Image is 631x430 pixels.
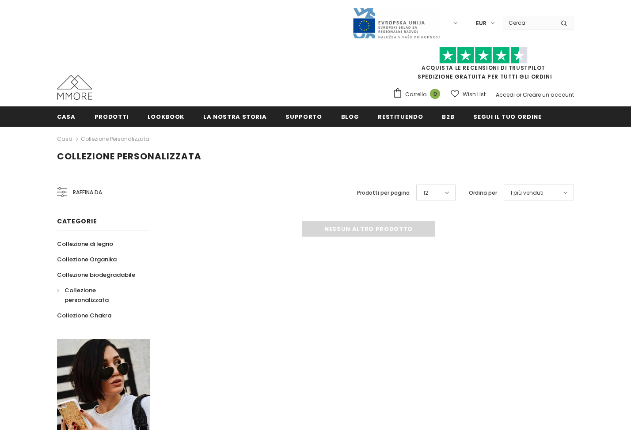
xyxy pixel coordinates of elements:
[378,113,423,121] span: Restituendo
[393,88,445,101] a: Carrello 0
[57,150,201,162] span: Collezione personalizzata
[203,113,266,121] span: La nostra storia
[357,189,410,197] label: Prodotti per pagina
[57,308,111,323] a: Collezione Chakra
[57,106,76,126] a: Casa
[285,106,322,126] a: supporto
[65,286,109,304] span: Collezione personalizzata
[378,106,423,126] a: Restituendo
[442,113,454,121] span: B2B
[57,311,111,320] span: Collezione Chakra
[422,64,545,72] a: Acquista le recensioni di TrustPilot
[57,236,113,252] a: Collezione di legno
[73,188,102,197] span: Raffina da
[516,91,521,98] span: or
[405,90,426,99] span: Carrello
[148,113,184,121] span: Lookbook
[476,19,487,28] span: EUR
[442,106,454,126] a: B2B
[203,106,266,126] a: La nostra storia
[352,7,441,39] img: Javni Razpis
[439,47,528,64] img: Fidati di Pilot Stars
[473,113,541,121] span: Segui il tuo ordine
[503,16,554,29] input: Search Site
[285,113,322,121] span: supporto
[57,113,76,121] span: Casa
[496,91,515,98] a: Accedi
[341,113,359,121] span: Blog
[469,189,497,197] label: Ordina per
[95,106,129,126] a: Prodotti
[423,189,428,197] span: 12
[57,240,113,248] span: Collezione di legno
[57,217,97,226] span: Categorie
[463,90,486,99] span: Wish List
[451,87,486,102] a: Wish List
[95,113,129,121] span: Prodotti
[430,89,440,99] span: 0
[393,51,574,80] span: SPEDIZIONE GRATUITA PER TUTTI GLI ORDINI
[57,255,117,264] span: Collezione Organika
[352,19,441,26] a: Javni Razpis
[57,75,92,100] img: Casi MMORE
[57,271,135,279] span: Collezione biodegradabile
[473,106,541,126] a: Segui il tuo ordine
[57,283,140,308] a: Collezione personalizzata
[511,189,544,197] span: I più venduti
[81,135,149,143] a: Collezione personalizzata
[57,252,117,267] a: Collezione Organika
[57,134,72,144] a: Casa
[523,91,574,98] a: Creare un account
[57,267,135,283] a: Collezione biodegradabile
[341,106,359,126] a: Blog
[148,106,184,126] a: Lookbook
